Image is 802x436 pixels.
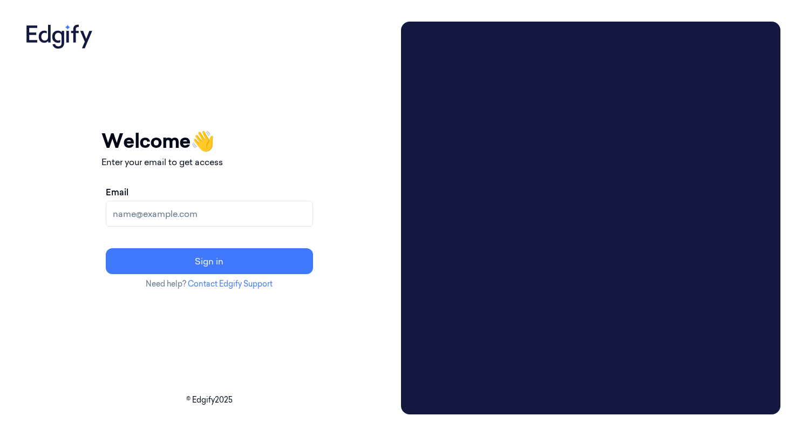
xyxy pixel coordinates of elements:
[101,126,317,155] h1: Welcome 👋
[106,186,128,199] label: Email
[101,278,317,290] p: Need help?
[106,248,313,274] button: Sign in
[22,394,397,406] p: © Edgify 2025
[101,155,317,168] p: Enter your email to get access
[188,279,273,289] a: Contact Edgify Support
[106,201,313,227] input: name@example.com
